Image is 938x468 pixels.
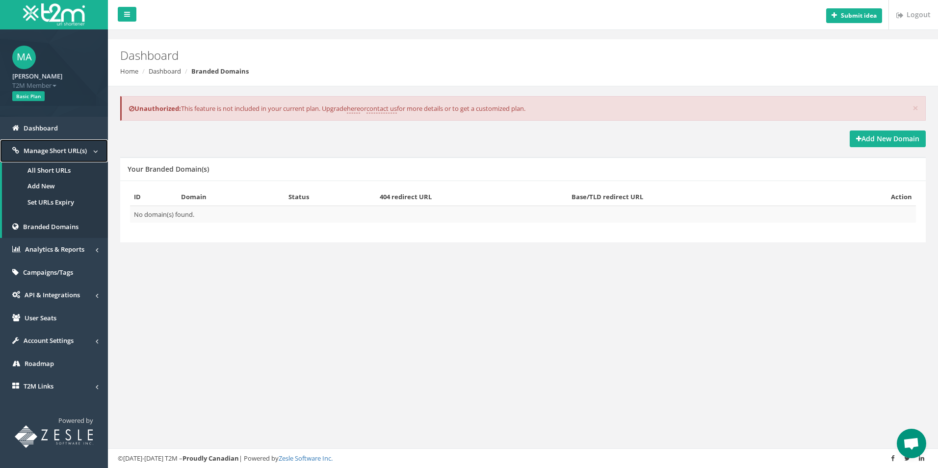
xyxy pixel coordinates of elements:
h5: Your Branded Domain(s) [128,165,209,173]
b: Submit idea [841,11,877,20]
th: Status [285,188,376,206]
th: 404 redirect URL [376,188,568,206]
td: No domain(s) found. [130,206,916,223]
th: ID [130,188,177,206]
th: Domain [177,188,284,206]
strong: Add New Domain [856,134,919,143]
a: All Short URLs [2,162,108,179]
span: Roadmap [25,359,54,368]
span: Powered by [58,416,93,425]
span: Analytics & Reports [25,245,84,254]
img: T2M URL Shortener powered by Zesle Software Inc. [15,425,93,448]
img: T2M [23,3,85,26]
a: Zesle Software Inc. [279,454,333,463]
th: Action [823,188,916,206]
span: Account Settings [24,336,74,345]
strong: [PERSON_NAME] [12,72,62,80]
h2: Dashboard [120,49,789,62]
a: Set URLs Expiry [2,194,108,210]
div: Open chat [897,429,926,458]
span: Branded Domains [23,222,78,231]
span: User Seats [25,313,56,322]
span: Basic Plan [12,91,45,101]
strong: Branded Domains [191,67,249,76]
button: Submit idea [826,8,882,23]
strong: Proudly Canadian [182,454,239,463]
a: [PERSON_NAME] T2M Member [12,69,96,90]
span: Campaigns/Tags [23,268,73,277]
span: MA [12,46,36,69]
b: Unauthorized: [129,104,181,113]
a: Add New Domain [850,130,926,147]
a: Add New [2,178,108,194]
span: Dashboard [24,124,58,132]
a: here [347,104,360,113]
a: Dashboard [149,67,181,76]
div: This feature is not included in your current plan. Upgrade or for more details or to get a custom... [120,96,926,121]
a: Home [120,67,138,76]
div: ©[DATE]-[DATE] T2M – | Powered by [118,454,928,463]
span: Manage Short URL(s) [24,146,87,155]
a: contact us [366,104,397,113]
th: Base/TLD redirect URL [568,188,823,206]
span: API & Integrations [25,290,80,299]
span: T2M Member [12,81,96,90]
span: T2M Links [24,382,53,390]
button: × [912,103,918,113]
